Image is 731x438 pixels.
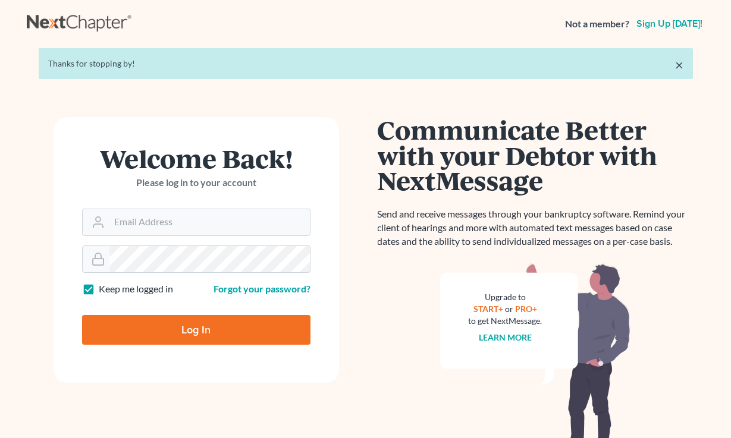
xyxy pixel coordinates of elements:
[214,283,310,294] a: Forgot your password?
[473,304,503,314] a: START+
[469,315,542,327] div: to get NextMessage.
[565,17,629,31] strong: Not a member?
[378,207,693,248] p: Send and receive messages through your bankruptcy software. Remind your client of hearings and mo...
[515,304,537,314] a: PRO+
[99,282,173,296] label: Keep me logged in
[505,304,513,314] span: or
[48,58,683,70] div: Thanks for stopping by!
[378,117,693,193] h1: Communicate Better with your Debtor with NextMessage
[82,146,310,171] h1: Welcome Back!
[82,315,310,345] input: Log In
[675,58,683,72] a: ×
[82,176,310,190] p: Please log in to your account
[634,19,705,29] a: Sign up [DATE]!
[109,209,310,235] input: Email Address
[479,332,532,342] a: Learn more
[469,291,542,303] div: Upgrade to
